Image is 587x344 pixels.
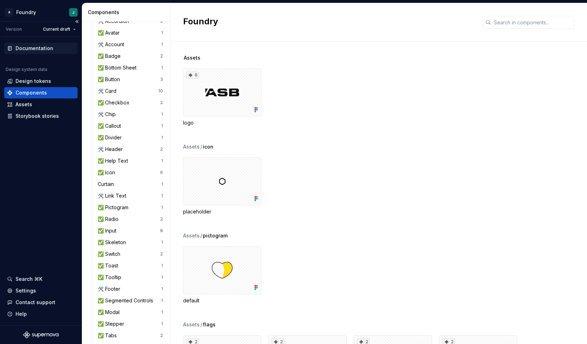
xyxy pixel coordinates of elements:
[203,321,216,328] span: flags
[98,239,129,246] div: ✅ Skeleton
[203,232,228,239] span: pictogram
[16,276,42,283] div: Search ⌘K
[95,272,166,283] a: ✅ Tooltip1
[98,262,121,269] div: ✅ Toast
[200,321,202,328] span: /
[161,181,163,187] div: 1
[95,283,166,295] a: 🛠️ Footer1
[160,251,163,257] div: 2
[95,307,166,318] a: ✅ Modal1
[161,321,163,327] div: 1
[95,260,166,271] a: ✅ Toast1
[98,251,123,258] div: ✅ Switch
[95,97,166,108] a: ✅ Checkbox2
[183,321,200,328] div: Assets
[95,132,166,143] a: ✅ Divider1
[161,158,163,164] div: 1
[95,144,166,155] a: 🛠️ Header2
[98,169,118,176] div: ✅ Icon
[98,122,124,129] div: ✅ Callout
[183,119,261,126] div: logo
[95,50,166,62] a: ✅ Badge2
[158,88,163,94] div: 10
[4,285,78,296] a: Settings
[6,26,22,32] div: Version
[95,74,166,85] a: ✅ Button3
[98,76,123,83] div: ✅ Button
[98,227,119,234] div: ✅ Input
[95,248,166,260] a: ✅ Switch2
[95,202,166,213] a: ✅ Pictogram1
[95,318,166,330] a: ✅ Stepper1
[16,299,55,306] div: Contact support
[16,101,32,108] div: Assets
[161,205,163,210] div: 1
[183,208,261,215] div: placeholder
[160,53,163,59] div: 2
[98,309,122,316] div: ✅ Modal
[98,29,122,36] div: ✅ Avatar
[72,10,74,15] div: J
[491,16,574,29] input: Search in components...
[183,232,200,239] div: Assets
[16,78,51,85] div: Design tokens
[95,167,166,178] a: ✅ Icon6
[183,143,200,150] div: Assets
[88,9,167,16] div: Components
[161,123,163,129] div: 1
[161,309,163,315] div: 1
[98,216,121,223] div: ✅ Radio
[183,246,261,304] div: default
[4,76,78,87] a: Design tokens
[161,286,163,292] div: 1
[4,273,78,285] button: Search ⌘K
[183,68,261,126] div: 6logo
[95,27,166,38] a: ✅ Avatar1
[98,111,119,118] div: 🛠️ Chip
[161,42,163,47] div: 1
[98,41,127,48] div: 🛠️ Account
[98,192,129,199] div: 🛠️ Link Text
[200,232,202,239] span: /
[95,225,166,236] a: ✅ Input8
[16,45,53,52] div: Documentation
[161,193,163,199] div: 1
[95,190,166,201] a: 🛠️ Link Text1
[161,30,163,36] div: 1
[16,113,59,120] div: Storybook stories
[203,143,213,150] span: icon
[98,157,131,164] div: ✅ Help Text
[183,16,474,27] h2: Foundry
[16,287,36,294] div: Settings
[23,331,59,338] svg: Supernova Logo
[160,333,163,338] div: 2
[16,9,36,16] div: Foundry
[161,111,163,117] div: 1
[186,72,199,79] div: 6
[160,170,163,175] div: 6
[95,295,166,306] a: ✅ Segmented Controls1
[161,263,163,268] div: 1
[98,146,126,153] div: 🛠️ Header
[160,77,163,82] div: 3
[5,8,13,17] div: A
[160,228,163,234] div: 8
[72,17,82,26] button: Collapse sidebar
[98,332,120,339] div: ✅ Tabs
[95,85,166,97] a: 🛠️ Card10
[16,89,47,96] div: Components
[4,87,78,98] a: Components
[4,297,78,308] button: Contact support
[16,310,27,318] div: Help
[160,100,163,105] div: 2
[98,181,117,188] div: Curtain
[183,157,261,215] div: placeholder
[98,53,123,60] div: ✅ Badge
[95,120,166,132] a: ✅ Callout1
[95,213,166,225] a: ✅ Radio2
[98,134,125,141] div: ✅ Divider
[161,298,163,303] div: 1
[98,64,139,71] div: ✅ Bottom Sheet
[161,65,163,71] div: 1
